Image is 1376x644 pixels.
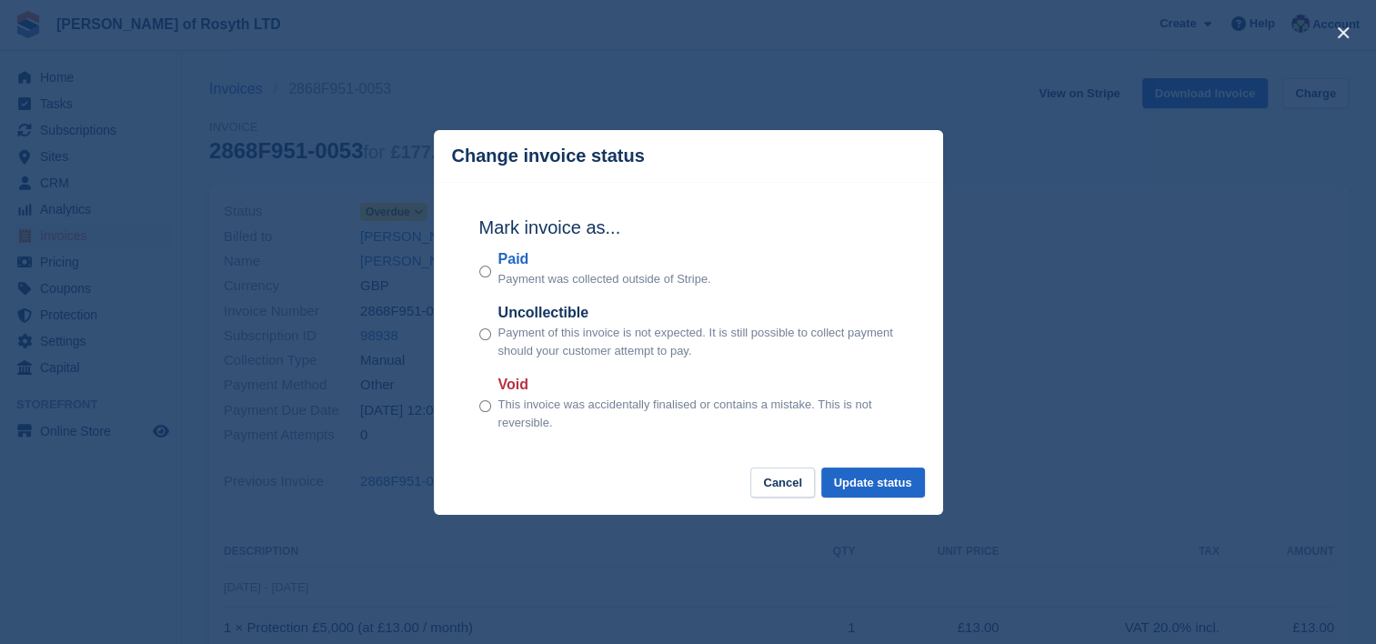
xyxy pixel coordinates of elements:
button: Update status [821,468,925,498]
p: This invoice was accidentally finalised or contains a mistake. This is not reversible. [498,396,898,431]
p: Payment of this invoice is not expected. It is still possible to collect payment should your cust... [498,324,898,359]
label: Paid [498,248,711,270]
label: Void [498,374,898,396]
p: Payment was collected outside of Stripe. [498,270,711,288]
p: Change invoice status [452,146,645,166]
button: Cancel [750,468,815,498]
h2: Mark invoice as... [479,214,898,241]
label: Uncollectible [498,302,898,324]
button: close [1329,18,1358,47]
